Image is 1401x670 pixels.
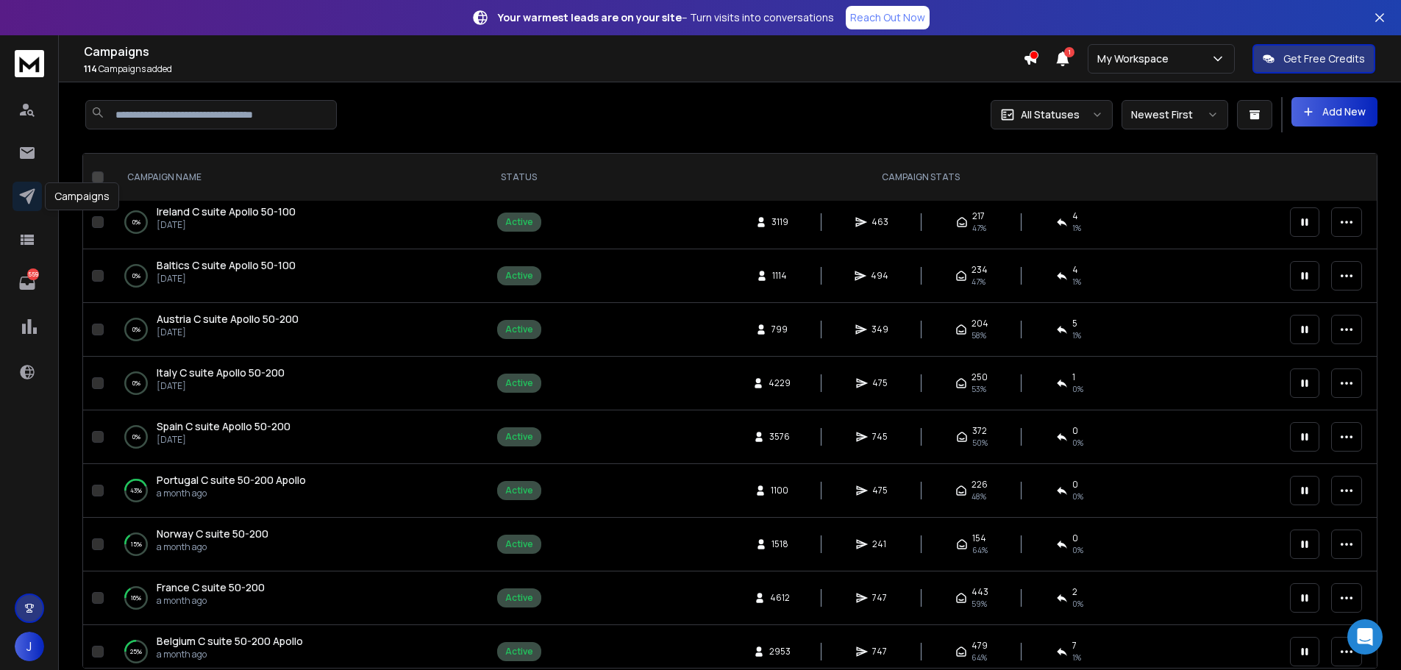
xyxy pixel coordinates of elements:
a: Reach Out Now [846,6,930,29]
span: 1 [1064,47,1074,57]
span: 479 [972,640,988,652]
p: [DATE] [157,219,296,231]
p: 0 % [132,268,140,283]
span: 204 [972,318,988,329]
span: 475 [872,485,888,496]
span: 48 % [972,491,986,502]
span: 5 [1072,318,1077,329]
button: Newest First [1122,100,1228,129]
span: 0 [1072,479,1078,491]
td: 0%Baltics C suite Apollo 50-100[DATE] [110,249,477,303]
a: Baltics C suite Apollo 50-100 [157,258,296,273]
p: [DATE] [157,327,299,338]
span: 745 [872,431,888,443]
p: Campaigns added [84,63,1023,75]
p: My Workspace [1097,51,1174,66]
p: – Turn visits into conversations [498,10,834,25]
td: 16%France C suite 50-200a month ago [110,571,477,625]
th: CAMPAIGN STATS [560,154,1281,202]
p: a month ago [157,541,268,553]
div: Open Intercom Messenger [1347,619,1383,655]
span: 1 % [1072,276,1081,288]
span: 1 % [1072,329,1081,341]
a: Austria C suite Apollo 50-200 [157,312,299,327]
span: 50 % [972,437,988,449]
p: a month ago [157,649,303,660]
th: CAMPAIGN NAME [110,154,477,202]
span: 114 [84,63,97,75]
div: Active [505,431,533,443]
td: 0%Spain C suite Apollo 50-200[DATE] [110,410,477,464]
span: 747 [872,646,887,657]
a: Italy C suite Apollo 50-200 [157,366,285,380]
p: a month ago [157,595,265,607]
span: 64 % [972,652,987,663]
span: 0 % [1072,598,1083,610]
span: 0 [1072,425,1078,437]
div: Campaigns [45,182,119,210]
a: France C suite 50-200 [157,580,265,595]
span: 4612 [770,592,790,604]
span: 349 [871,324,888,335]
div: Active [505,646,533,657]
span: Spain C suite Apollo 50-200 [157,419,290,433]
span: 0 % [1072,544,1083,556]
p: 0 % [132,215,140,229]
a: Portugal C suite 50-200 Apollo [157,473,306,488]
div: Active [505,377,533,389]
p: 0 % [132,322,140,337]
a: Spain C suite Apollo 50-200 [157,419,290,434]
span: 234 [972,264,988,276]
span: 0 [1072,532,1078,544]
a: Norway C suite 50-200 [157,527,268,541]
span: 2953 [769,646,791,657]
div: Active [505,538,533,550]
a: Belgium C suite 50-200 Apollo [157,634,303,649]
p: [DATE] [157,434,290,446]
p: 559 [27,268,39,280]
p: 0 % [132,430,140,444]
h1: Campaigns [84,43,1023,60]
span: Belgium C suite 50-200 Apollo [157,634,303,648]
span: 0 % [1072,383,1083,395]
span: Norway C suite 50-200 [157,527,268,541]
span: 799 [771,324,788,335]
span: 1114 [772,270,787,282]
span: 1 % [1072,652,1081,663]
a: Ireland C suite Apollo 50-100 [157,204,296,219]
span: 2 [1072,586,1077,598]
td: 43%Portugal C suite 50-200 Apolloa month ago [110,464,477,518]
span: 53 % [972,383,986,395]
p: 16 % [131,591,141,605]
td: 15%Norway C suite 50-200a month ago [110,518,477,571]
span: 58 % [972,329,986,341]
div: Active [505,324,533,335]
div: Active [505,592,533,604]
span: 463 [871,216,888,228]
span: 217 [972,210,985,222]
span: 226 [972,479,988,491]
span: Italy C suite Apollo 50-200 [157,366,285,379]
span: 64 % [972,544,988,556]
button: J [15,632,44,661]
span: 1 [1072,371,1075,383]
span: 4 [1072,264,1078,276]
span: France C suite 50-200 [157,580,265,594]
p: All Statuses [1021,107,1080,122]
p: 0 % [132,376,140,391]
span: 250 [972,371,988,383]
p: a month ago [157,488,306,499]
span: 747 [872,592,887,604]
div: Active [505,216,533,228]
span: 4229 [769,377,791,389]
span: Baltics C suite Apollo 50-100 [157,258,296,272]
strong: Your warmest leads are on your site [498,10,682,24]
span: 59 % [972,598,987,610]
span: 494 [871,270,888,282]
span: 475 [872,377,888,389]
p: Reach Out Now [850,10,925,25]
span: 372 [972,425,987,437]
span: 3119 [771,216,788,228]
span: 443 [972,586,988,598]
